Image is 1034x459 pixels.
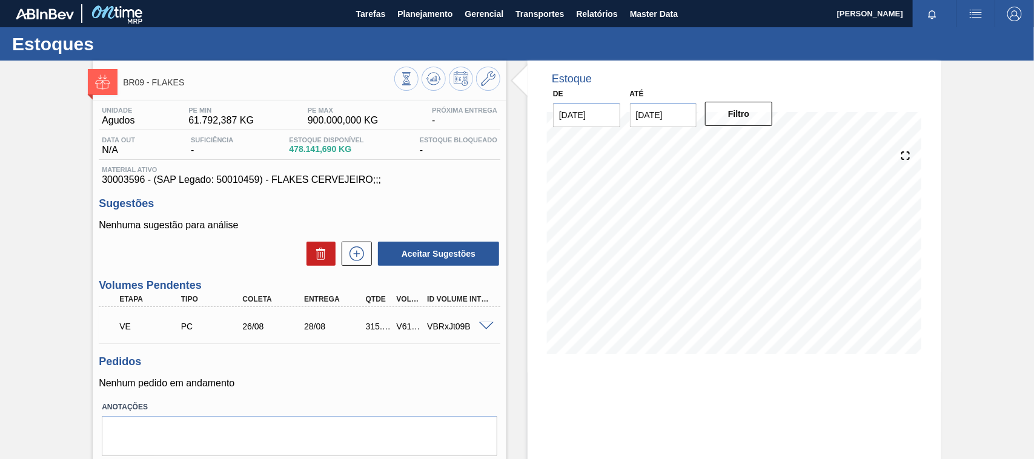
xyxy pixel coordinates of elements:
span: Material ativo [102,166,497,173]
span: 900.000,000 KG [308,115,379,126]
div: Etapa [116,295,185,303]
label: De [553,90,563,98]
p: Nenhum pedido em andamento [99,378,500,389]
div: Tipo [178,295,247,303]
span: 30003596 - (SAP Legado: 50010459) - FLAKES CERVEJEIRO;;; [102,174,497,185]
div: Volume Enviado para Transporte [116,313,185,340]
div: N/A [99,136,138,156]
h1: Estoques [12,37,227,51]
span: 478.141,690 KG [289,145,363,154]
span: Agudos [102,115,134,126]
span: PE MAX [308,107,379,114]
span: Master Data [630,7,678,21]
div: Volume Portal [394,295,425,303]
span: Gerencial [465,7,504,21]
div: 28/08/2025 [301,322,370,331]
p: Nenhuma sugestão para análise [99,220,500,231]
button: Ir ao Master Data / Geral [476,67,500,91]
div: - [188,136,236,156]
div: Qtde [363,295,394,303]
h3: Sugestões [99,197,500,210]
span: Relatórios [576,7,617,21]
span: Suficiência [191,136,233,144]
div: VBRxJt09B [424,322,492,331]
img: Ícone [95,74,110,90]
div: Estoque [552,73,592,85]
span: Próxima Entrega [432,107,497,114]
div: Id Volume Interno [424,295,492,303]
div: 26/08/2025 [239,322,308,331]
h3: Volumes Pendentes [99,279,500,292]
button: Programar Estoque [449,67,473,91]
span: Planejamento [397,7,452,21]
p: VE [119,322,182,331]
span: Data out [102,136,135,144]
div: Nova sugestão [336,242,372,266]
span: Transportes [515,7,564,21]
div: Pedido de Compra [178,322,247,331]
span: BR09 - FLAKES [123,78,394,87]
div: Excluir Sugestões [300,242,336,266]
img: TNhmsLtSVTkK8tSr43FrP2fwEKptu5GPRR3wAAAABJRU5ErkJggg== [16,8,74,19]
button: Visão Geral dos Estoques [394,67,419,91]
span: Unidade [102,107,134,114]
h3: Pedidos [99,355,500,368]
span: Tarefas [356,7,386,21]
div: Coleta [239,295,308,303]
span: PE MIN [188,107,254,114]
img: userActions [969,7,983,21]
div: Aceitar Sugestões [372,240,500,267]
div: - [417,136,500,156]
button: Atualizar Gráfico [422,67,446,91]
span: Estoque Bloqueado [420,136,497,144]
span: Estoque Disponível [289,136,363,144]
div: - [429,107,500,126]
label: Anotações [102,398,497,416]
button: Filtro [705,102,772,126]
input: dd/mm/yyyy [630,103,697,127]
div: Entrega [301,295,370,303]
button: Notificações [913,5,952,22]
div: 315.000,000 [363,322,394,331]
label: Até [630,90,644,98]
input: dd/mm/yyyy [553,103,620,127]
img: Logout [1007,7,1022,21]
div: V617648 [394,322,425,331]
span: 61.792,387 KG [188,115,254,126]
button: Aceitar Sugestões [378,242,499,266]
